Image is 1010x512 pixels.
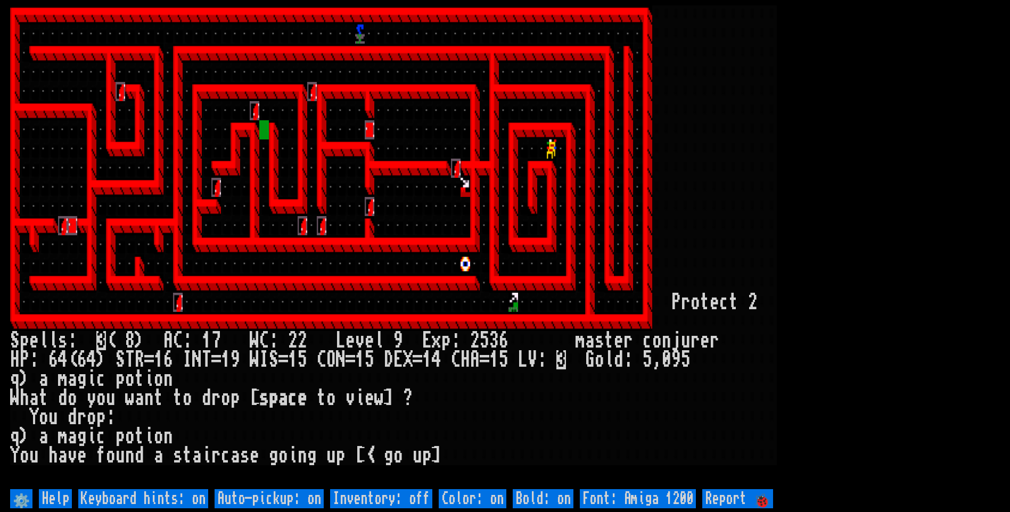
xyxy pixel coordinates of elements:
div: e [365,331,374,350]
div: 6 [77,350,87,369]
div: = [278,350,288,369]
div: 5 [681,350,691,369]
div: X [403,350,413,369]
div: S [269,350,278,369]
div: c [96,369,106,389]
div: < [365,446,374,465]
div: a [154,446,163,465]
div: a [585,331,595,350]
div: o [154,369,163,389]
div: l [374,331,384,350]
div: T [202,350,211,369]
input: Keyboard hints: on [78,489,208,508]
div: t [135,427,144,446]
div: m [576,331,585,350]
div: 1 [489,350,499,369]
div: 4 [432,350,441,369]
div: a [231,446,240,465]
div: ( [106,331,116,350]
div: o [96,389,106,408]
div: , [652,350,662,369]
div: n [144,389,154,408]
div: E [393,350,403,369]
div: e [29,331,39,350]
div: m [58,369,68,389]
input: Help [39,489,72,508]
div: e [710,293,719,312]
div: P [20,350,29,369]
div: e [346,331,355,350]
div: i [87,369,96,389]
div: C [317,350,326,369]
div: o [68,389,77,408]
div: 6 [163,350,173,369]
div: r [623,331,633,350]
div: 1 [288,350,298,369]
div: h [20,389,29,408]
div: u [48,408,58,427]
div: i [144,369,154,389]
div: s [240,446,250,465]
div: q [10,427,20,446]
div: g [77,369,87,389]
input: Bold: on [513,489,573,508]
div: ) [20,369,29,389]
div: x [432,331,441,350]
div: o [183,389,192,408]
div: G [585,350,595,369]
div: : [183,331,192,350]
div: [ [355,446,365,465]
div: : [68,331,77,350]
div: 5 [298,350,307,369]
div: c [643,331,652,350]
div: 6 [499,331,508,350]
div: 5 [643,350,652,369]
div: P [671,293,681,312]
div: r [710,331,719,350]
input: Auto-pickup: on [215,489,324,508]
div: S [10,331,20,350]
div: t [183,446,192,465]
div: 9 [393,331,403,350]
div: A [163,331,173,350]
div: g [77,427,87,446]
div: : [451,331,461,350]
div: = [346,350,355,369]
div: v [355,331,365,350]
div: o [221,389,231,408]
div: 1 [202,331,211,350]
div: t [135,369,144,389]
div: d [202,389,211,408]
div: i [144,427,154,446]
div: u [106,389,116,408]
div: : [623,350,633,369]
div: 5 [365,350,374,369]
div: i [288,446,298,465]
div: o [125,427,135,446]
div: p [441,331,451,350]
div: a [68,369,77,389]
div: a [135,389,144,408]
div: g [269,446,278,465]
div: p [20,331,29,350]
div: 8 [125,331,135,350]
div: C [259,331,269,350]
div: v [346,389,355,408]
div: 4 [58,350,68,369]
div: e [250,446,259,465]
div: 7 [211,331,221,350]
mark: 3 [96,331,106,350]
input: Font: Amiga 1200 [580,489,696,508]
div: o [20,446,29,465]
div: r [681,293,691,312]
div: ) [96,350,106,369]
div: a [278,389,288,408]
div: t [39,389,48,408]
div: L [518,350,528,369]
div: w [125,389,135,408]
div: p [116,427,125,446]
div: t [154,389,163,408]
div: c [221,446,231,465]
div: W [250,350,259,369]
div: N [192,350,202,369]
